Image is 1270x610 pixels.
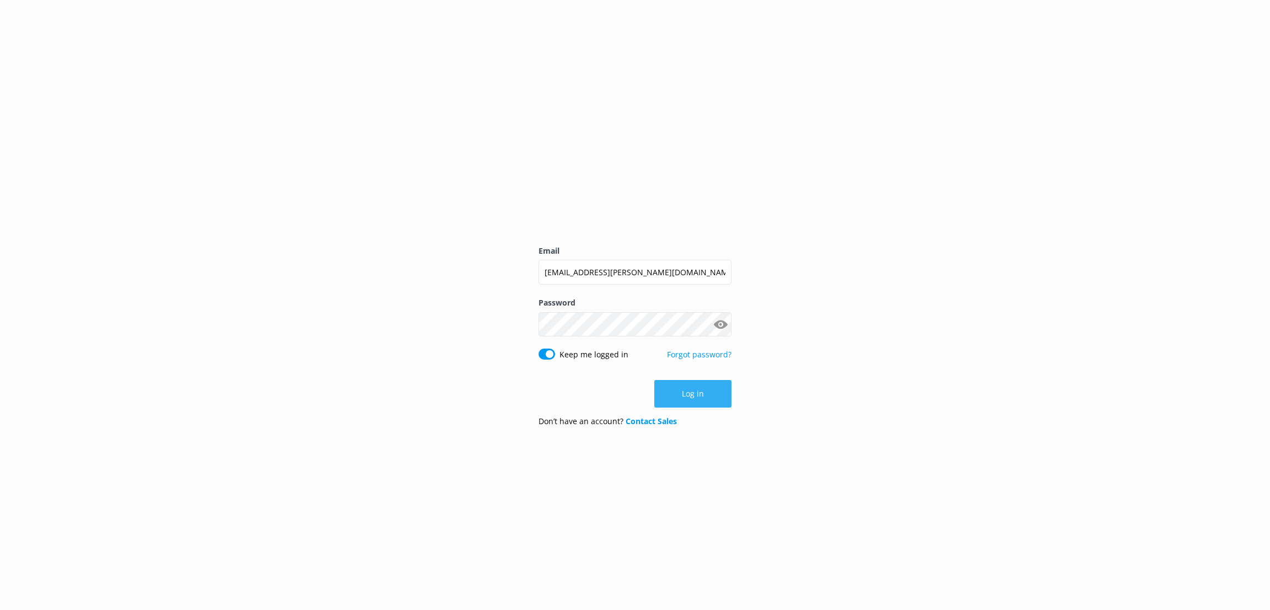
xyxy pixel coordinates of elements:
[709,313,731,335] button: Show password
[539,297,731,309] label: Password
[539,260,731,285] input: user@emailaddress.com
[539,245,731,257] label: Email
[559,349,628,361] label: Keep me logged in
[539,415,677,427] p: Don’t have an account?
[626,416,677,426] a: Contact Sales
[654,380,731,408] button: Log in
[667,349,731,360] a: Forgot password?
